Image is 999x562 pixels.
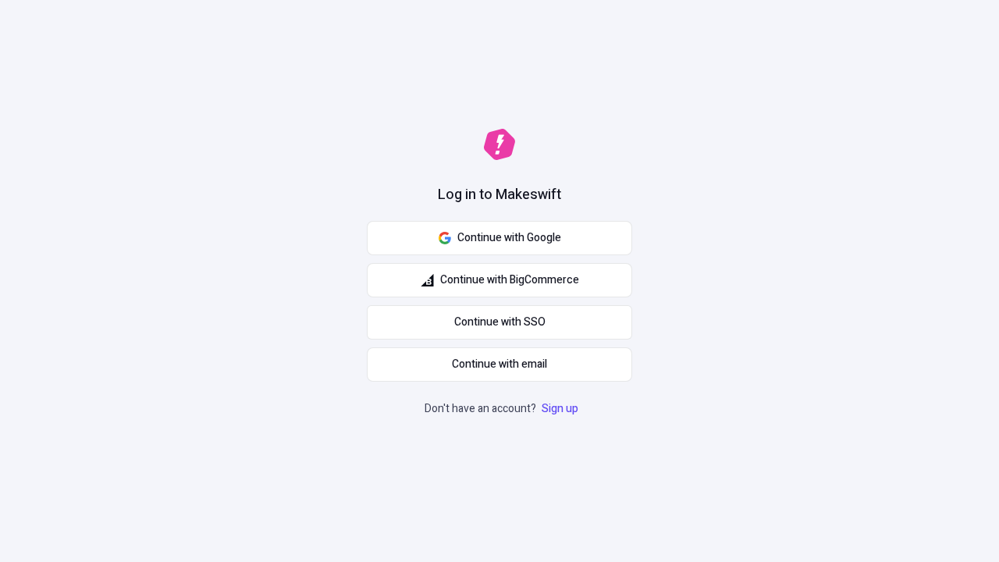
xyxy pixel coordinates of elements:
p: Don't have an account? [425,400,581,418]
button: Continue with Google [367,221,632,255]
h1: Log in to Makeswift [438,185,561,205]
span: Continue with Google [457,229,561,247]
a: Continue with SSO [367,305,632,340]
span: Continue with BigCommerce [440,272,579,289]
a: Sign up [539,400,581,417]
button: Continue with BigCommerce [367,263,632,297]
button: Continue with email [367,347,632,382]
span: Continue with email [452,356,547,373]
